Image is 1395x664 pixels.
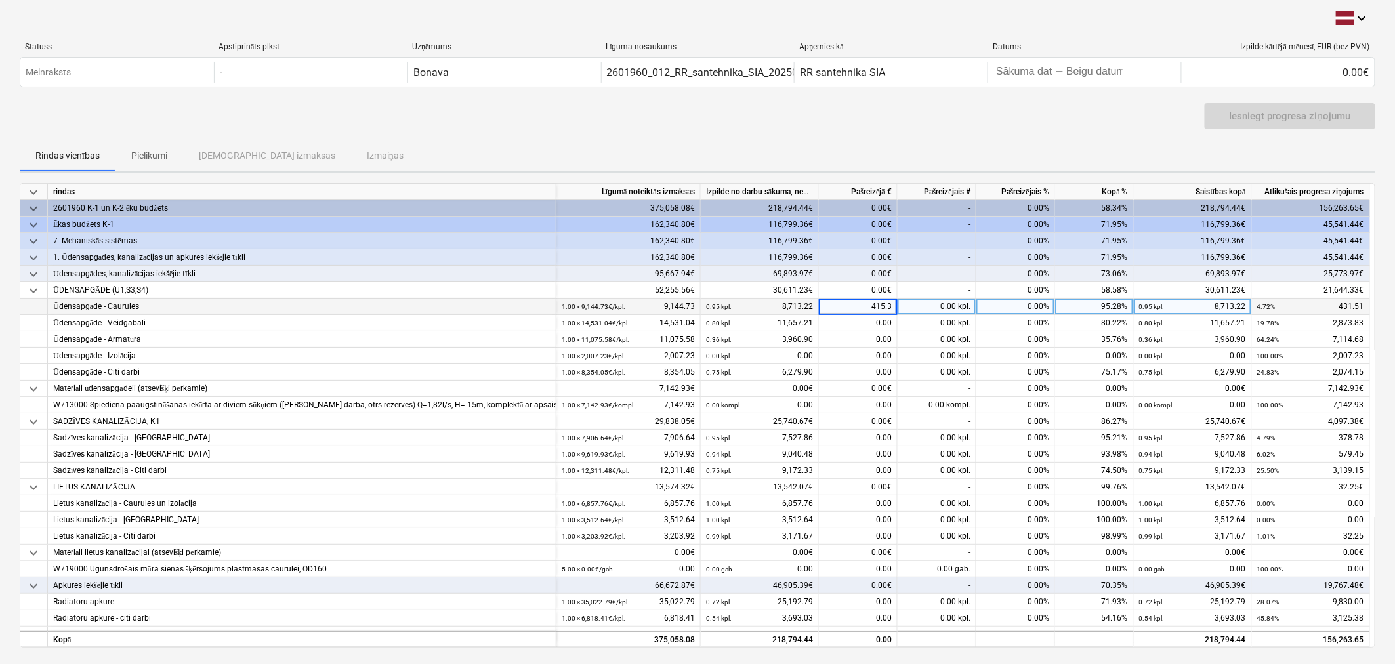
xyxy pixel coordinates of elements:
div: 0.00% [976,594,1055,610]
div: 0.00% [976,348,1055,364]
div: 7- Mehaniskās sistēmas [53,233,551,249]
div: 116,799.36€ [701,233,819,249]
div: 58.34% [1055,200,1134,217]
div: 29,838.05€ [556,413,701,430]
div: 0.00% [976,249,1055,266]
div: 0.00 [819,430,898,446]
div: Ūdensapgāde - Izolācija [53,348,551,364]
span: keyboard_arrow_down [26,266,41,282]
span: keyboard_arrow_down [26,381,41,397]
div: 11,075.58 [562,331,695,348]
span: keyboard_arrow_down [26,578,41,594]
div: 0.00% [1055,348,1134,364]
small: 1.00 × 9,619.93€ / kpl. [562,451,625,458]
div: 9,619.93 [562,446,695,463]
div: Sadzīves kanalizācija - Citi darbi [53,463,551,479]
small: 1.00 × 8,354.05€ / kpl. [562,369,625,376]
small: 0.00 kpl. [1139,352,1165,360]
small: 0.00 kompl. [1139,402,1175,409]
div: 375,058.08€ [556,200,701,217]
small: 1.00 × 9,144.73€ / kpl. [562,303,625,310]
small: 1.00 × 11,075.58€ / kpl. [562,336,629,343]
div: 100.00% [1055,495,1134,512]
div: Līguma nosaukums [606,42,789,52]
div: Statuss [25,42,208,51]
div: 3,512.64 [562,512,695,528]
div: 74.50% [1055,463,1134,479]
div: 0.00% [976,627,1055,643]
div: 0.00€ [819,282,898,299]
div: 0.00 [819,397,898,413]
input: Sākuma datums [993,63,1055,81]
div: 0.00€ [819,233,898,249]
div: 6,857.76 [562,495,695,512]
div: 54.16% [1055,610,1134,627]
div: 0.00€ [819,479,898,495]
div: 30,611.23€ [701,282,819,299]
div: 0.00 [1139,348,1246,364]
div: Lietus kanalizācija - [GEOGRAPHIC_DATA] [53,512,551,528]
div: - [1055,68,1064,76]
div: 0.00 kpl. [898,512,976,528]
div: - [898,233,976,249]
div: 99.76% [1055,479,1134,495]
div: 0.00€ [819,266,898,282]
div: - [898,249,976,266]
small: 1.00 kpl. [706,500,732,507]
span: keyboard_arrow_down [26,545,41,561]
div: 0.00 kpl. [898,594,976,610]
div: 3,139.15 [1257,463,1364,479]
div: 13,542.07€ [1134,479,1252,495]
div: 1. Ūdensapgādes, kanalizācijas un apkures iekšējie tīkli [53,249,551,266]
small: 0.75 kpl. [1139,369,1165,376]
small: 0.95 kpl. [706,434,732,442]
div: 11,657.21 [706,315,813,331]
div: 116,799.36€ [1134,217,1252,233]
div: 6,857.76 [1139,495,1246,512]
small: 1.00 × 12,311.48€ / kpl. [562,467,629,474]
div: 0.00€ [1181,62,1375,83]
div: 3,960.90 [1139,331,1246,348]
div: 52,255.56€ [556,282,701,299]
div: 0.00% [976,512,1055,528]
div: Lietus kanalizācija - Caurules un izolācija [53,495,551,512]
div: 0.00 [819,364,898,381]
div: 0.00 kpl. [898,495,976,512]
div: 116,799.36€ [701,249,819,266]
div: 0.00 [1139,397,1246,413]
div: Kopā [48,631,556,647]
div: 7,142.93 [562,397,695,413]
small: 1.00 kpl. [1139,500,1165,507]
small: 0.36 kpl. [706,336,732,343]
div: 0.00 kpl. [898,446,976,463]
div: ŪDENSAPGĀDE (U1,S3,S4) [53,282,551,299]
div: Saistības kopā [1134,184,1252,200]
div: 69,893.97€ [1134,266,1252,282]
div: - [898,479,976,495]
small: 100.00% [1257,352,1283,360]
div: 0.00% [976,561,1055,577]
div: 2,074.15 [1257,364,1364,381]
small: 1.00 × 6,857.76€ / kpl. [562,500,625,507]
div: 0.00 [819,495,898,512]
div: 0.00 [819,561,898,577]
div: 156,263.65€ [1252,200,1370,217]
small: 4.79% [1257,434,1276,442]
div: 0.00€ [556,545,701,561]
div: 69,893.97€ [701,266,819,282]
span: keyboard_arrow_down [26,217,41,233]
div: 13,542.07€ [701,479,819,495]
div: 0.00€ [819,249,898,266]
div: Ūdensapgāde - Citi darbi [53,364,551,381]
small: 100.00% [1257,402,1283,409]
div: 9,252.32€ [1134,627,1252,643]
div: - [898,577,976,594]
small: 24.83% [1257,369,1280,376]
small: 1.00 × 2,007.23€ / kpl. [562,352,625,360]
div: 0.00 kpl. [898,463,976,479]
div: 7,114.68 [1257,331,1364,348]
div: 12,280.73€ [556,627,701,643]
div: 0.00% [976,610,1055,627]
div: 0.00€ [819,217,898,233]
div: 0.00% [1055,397,1134,413]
